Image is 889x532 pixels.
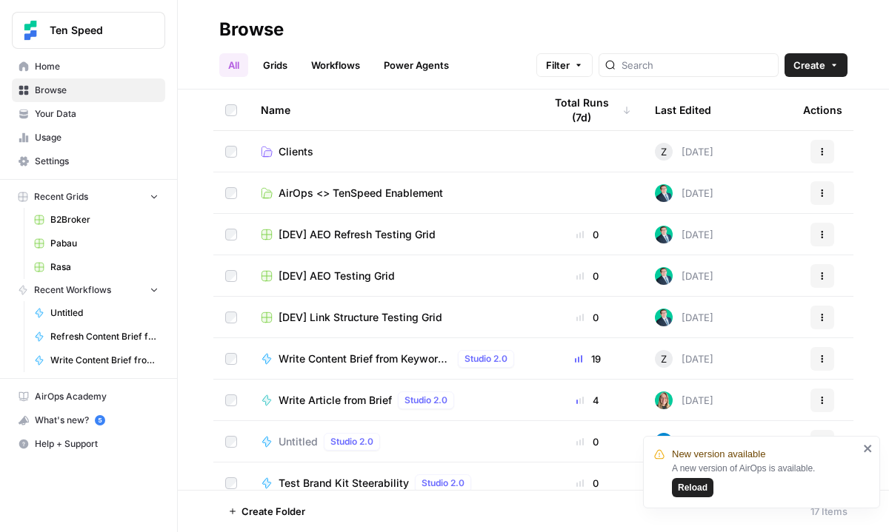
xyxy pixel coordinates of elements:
a: Test Brand Kit SteerabilityStudio 2.0 [261,474,520,492]
span: Refresh Content Brief from Keyword [DEV] [50,330,159,343]
div: 19 [544,351,631,366]
span: Write Article from Brief [279,393,392,408]
a: Rasa [27,255,165,279]
a: All [219,53,248,77]
div: Name [261,90,520,130]
a: Pabau [27,232,165,255]
span: Rasa [50,260,159,274]
a: AirOps <> TenSpeed Enablement [261,186,520,201]
a: Power Agents [375,53,458,77]
span: Studio 2.0 [330,435,373,448]
div: Total Runs (7d) [544,90,631,130]
span: Studio 2.0 [465,352,507,366]
div: [DATE] [655,143,713,161]
button: Reload [672,478,713,497]
a: Refresh Content Brief from Keyword [DEV] [27,325,165,349]
span: Recent Grids [34,190,88,203]
div: Browse [219,18,284,41]
div: [DATE] [655,350,713,368]
span: Usage [35,131,159,144]
span: Test Brand Kit Steerability [279,476,409,491]
a: Your Data [12,102,165,126]
span: Untitled [50,306,159,320]
a: Workflows [302,53,369,77]
img: loq7q7lwz012dtl6ci9jrncps3v6 [655,226,673,243]
button: close [863,442,873,454]
a: Home [12,55,165,78]
span: Untitled [279,434,318,449]
div: A new version of AirOps is available. [672,462,859,497]
div: Last Edited [655,90,711,130]
span: Write Content Brief from Keyword [DEV] [50,354,159,367]
div: 0 [544,434,631,449]
span: Pabau [50,237,159,250]
div: 17 Items [810,504,848,519]
a: [DEV] Link Structure Testing Grid [261,310,520,325]
span: AirOps Academy [35,390,159,403]
span: B2Broker [50,213,159,226]
div: [DATE] [655,433,713,451]
a: B2Broker [27,208,165,232]
div: 0 [544,476,631,491]
span: New version available [672,447,765,462]
img: loq7q7lwz012dtl6ci9jrncps3v6 [655,267,673,285]
a: Untitled [27,301,165,325]
span: Z [661,144,667,159]
a: Grids [254,53,296,77]
span: Your Data [35,107,159,121]
button: Recent Workflows [12,279,165,301]
button: What's new? 5 [12,408,165,432]
span: Help + Support [35,437,159,451]
a: [DEV] AEO Refresh Testing Grid [261,227,520,242]
span: [DEV] AEO Refresh Testing Grid [279,227,436,242]
span: Home [35,60,159,73]
span: Z [661,351,667,366]
div: [DATE] [655,309,713,326]
span: Filter [546,58,570,73]
img: Ten Speed Logo [17,17,44,44]
a: Write Content Brief from Keyword [DEV] [27,349,165,372]
div: [DATE] [655,391,713,409]
span: Write Content Brief from Keyword [DEV] [279,351,452,366]
div: 0 [544,227,631,242]
div: 0 [544,269,631,283]
button: Help + Support [12,432,165,456]
a: Usage [12,126,165,149]
text: 5 [98,417,101,424]
div: [DATE] [655,184,713,202]
a: AirOps Academy [12,385,165,408]
img: loq7q7lwz012dtl6ci9jrncps3v6 [655,309,673,326]
a: Write Article from BriefStudio 2.0 [261,391,520,409]
div: 0 [544,310,631,325]
span: Clients [279,144,313,159]
img: clj2pqnt5d80yvglzqbzt3r6x08a [655,391,673,409]
button: Workspace: Ten Speed [12,12,165,49]
span: Studio 2.0 [422,477,465,490]
img: loq7q7lwz012dtl6ci9jrncps3v6 [655,184,673,202]
button: Create Folder [219,499,314,523]
a: UntitledStudio 2.0 [261,433,520,451]
img: o3cqybgnmipr355j8nz4zpq1mc6x [655,433,673,451]
span: Ten Speed [50,23,139,38]
span: Create [793,58,825,73]
div: What's new? [13,409,164,431]
div: [DATE] [655,267,713,285]
a: Settings [12,149,165,173]
button: Filter [536,53,593,77]
span: Studio 2.0 [404,394,447,407]
span: [DEV] Link Structure Testing Grid [279,310,442,325]
a: 5 [95,415,105,425]
span: Settings [35,155,159,168]
button: Recent Grids [12,186,165,208]
span: Recent Workflows [34,283,111,297]
span: Reload [678,481,707,494]
div: 4 [544,393,631,408]
span: Browse [35,84,159,97]
span: Create Folder [242,504,305,519]
span: AirOps <> TenSpeed Enablement [279,186,443,201]
span: [DEV] AEO Testing Grid [279,269,395,283]
div: Actions [803,90,842,130]
a: Browse [12,78,165,102]
input: Search [622,58,772,73]
a: Write Content Brief from Keyword [DEV]Studio 2.0 [261,350,520,368]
